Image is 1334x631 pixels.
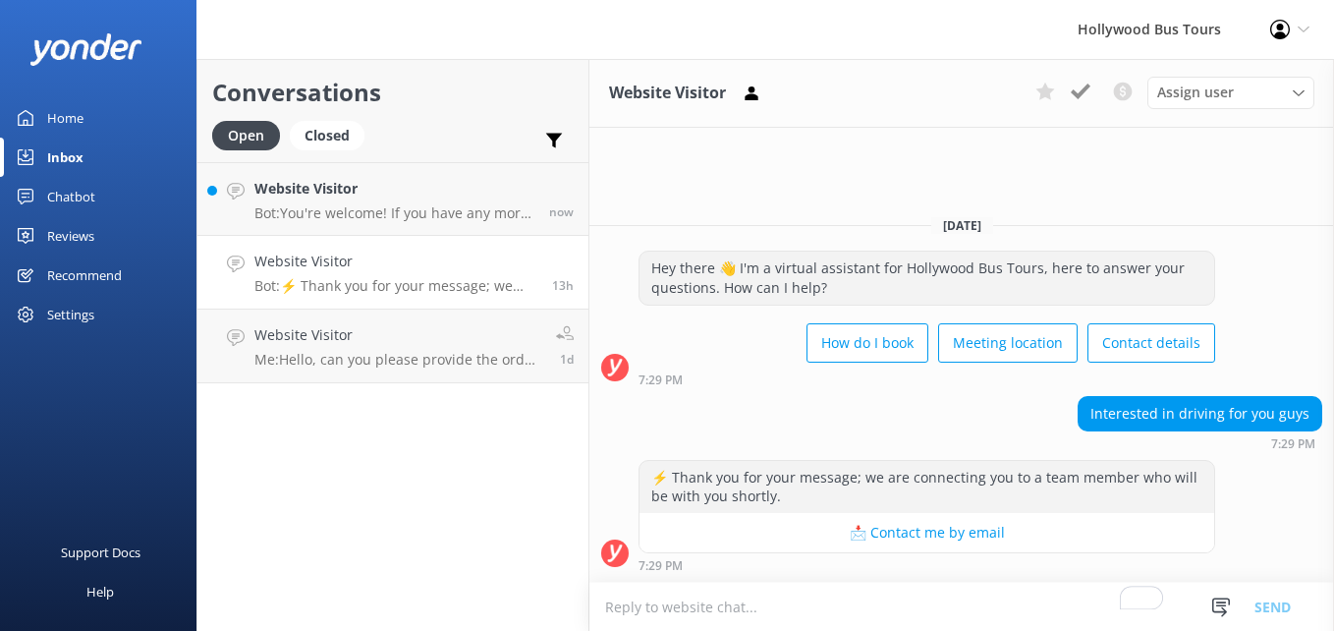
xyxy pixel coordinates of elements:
[47,98,83,138] div: Home
[1079,397,1321,430] div: Interested in driving for you guys
[212,121,280,150] div: Open
[254,251,537,272] h4: Website Visitor
[29,33,142,66] img: yonder-white-logo.png
[212,74,574,111] h2: Conversations
[254,324,541,346] h4: Website Visitor
[639,513,1214,552] button: 📩 Contact me by email
[639,373,1215,386] div: Oct 05 2025 07:29pm (UTC -07:00) America/Tijuana
[212,124,290,145] a: Open
[47,295,94,334] div: Settings
[47,138,83,177] div: Inbox
[197,310,588,383] a: Website VisitorMe:Hello, can you please provide the order number?1d
[609,81,726,106] h3: Website Visitor
[639,558,1215,572] div: Oct 05 2025 07:29pm (UTC -07:00) America/Tijuana
[47,177,95,216] div: Chatbot
[639,461,1214,513] div: ⚡ Thank you for your message; we are connecting you to a team member who will be with you shortly.
[254,351,541,369] p: Me: Hello, can you please provide the order number?
[254,277,537,295] p: Bot: ⚡ Thank you for your message; we are connecting you to a team member who will be with you sh...
[549,203,574,220] span: Oct 06 2025 08:57am (UTC -07:00) America/Tijuana
[1087,323,1215,363] button: Contact details
[1271,438,1315,450] strong: 7:29 PM
[806,323,928,363] button: How do I book
[61,533,140,572] div: Support Docs
[931,217,993,234] span: [DATE]
[254,178,534,200] h4: Website Visitor
[86,572,114,611] div: Help
[938,323,1078,363] button: Meeting location
[254,204,534,222] p: Bot: You're welcome! If you have any more questions, feel free to ask.
[290,124,374,145] a: Closed
[589,583,1334,631] textarea: To enrich screen reader interactions, please activate Accessibility in Grammarly extension settings
[1078,436,1322,450] div: Oct 05 2025 07:29pm (UTC -07:00) America/Tijuana
[639,374,683,386] strong: 7:29 PM
[290,121,364,150] div: Closed
[639,560,683,572] strong: 7:29 PM
[1157,82,1234,103] span: Assign user
[197,162,588,236] a: Website VisitorBot:You're welcome! If you have any more questions, feel free to ask.now
[552,277,574,294] span: Oct 05 2025 07:29pm (UTC -07:00) America/Tijuana
[47,216,94,256] div: Reviews
[197,236,588,310] a: Website VisitorBot:⚡ Thank you for your message; we are connecting you to a team member who will ...
[47,256,122,295] div: Recommend
[1147,77,1314,108] div: Assign User
[560,351,574,368] span: Oct 04 2025 04:14pm (UTC -07:00) America/Tijuana
[639,252,1214,304] div: Hey there 👋 I'm a virtual assistant for Hollywood Bus Tours, here to answer your questions. How c...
